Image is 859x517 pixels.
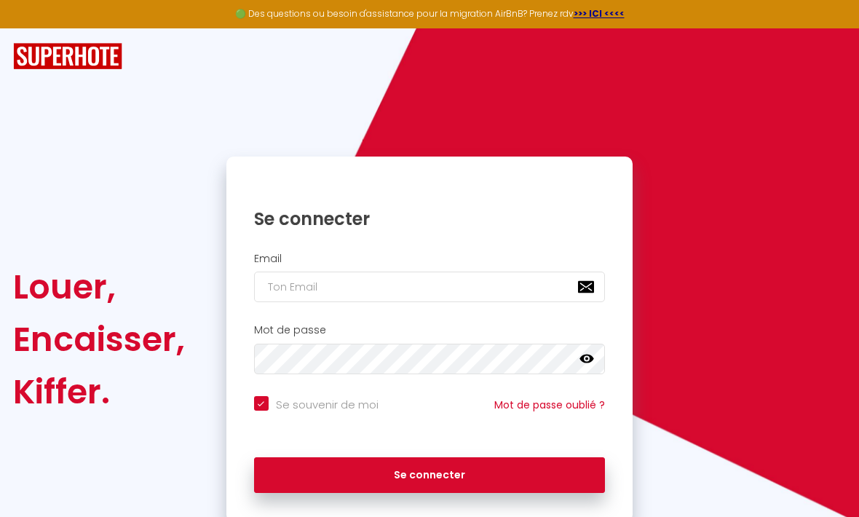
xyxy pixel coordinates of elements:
[254,253,606,265] h2: Email
[254,272,606,302] input: Ton Email
[254,457,606,494] button: Se connecter
[13,43,122,70] img: SuperHote logo
[13,261,185,313] div: Louer,
[13,313,185,366] div: Encaisser,
[254,208,606,230] h1: Se connecter
[494,398,605,412] a: Mot de passe oublié ?
[254,324,606,336] h2: Mot de passe
[574,7,625,20] a: >>> ICI <<<<
[13,366,185,418] div: Kiffer.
